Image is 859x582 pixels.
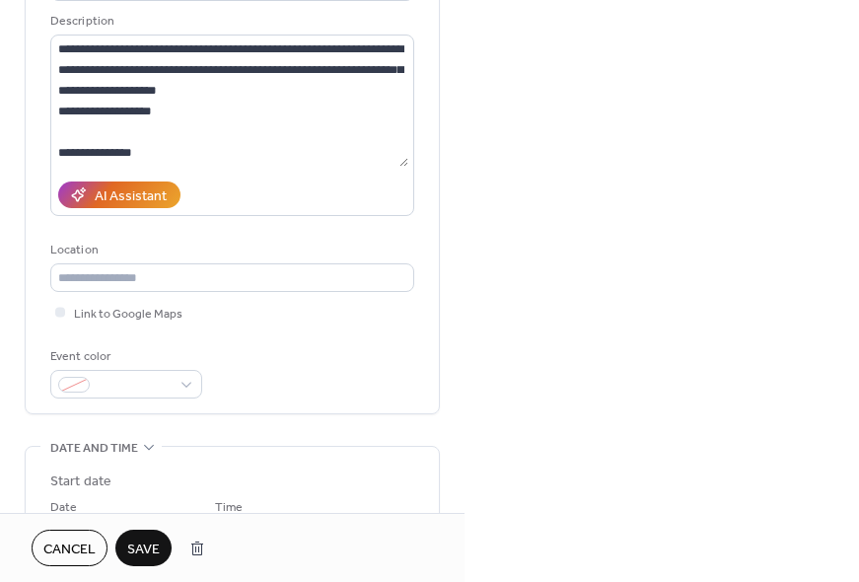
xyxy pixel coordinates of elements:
[58,182,180,208] button: AI Assistant
[215,497,243,518] span: Time
[50,11,410,32] div: Description
[50,497,77,518] span: Date
[50,240,410,260] div: Location
[32,530,107,566] button: Cancel
[115,530,172,566] button: Save
[74,304,182,325] span: Link to Google Maps
[43,540,96,560] span: Cancel
[50,472,111,492] div: Start date
[95,186,167,207] div: AI Assistant
[50,438,138,459] span: Date and time
[50,346,198,367] div: Event color
[127,540,160,560] span: Save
